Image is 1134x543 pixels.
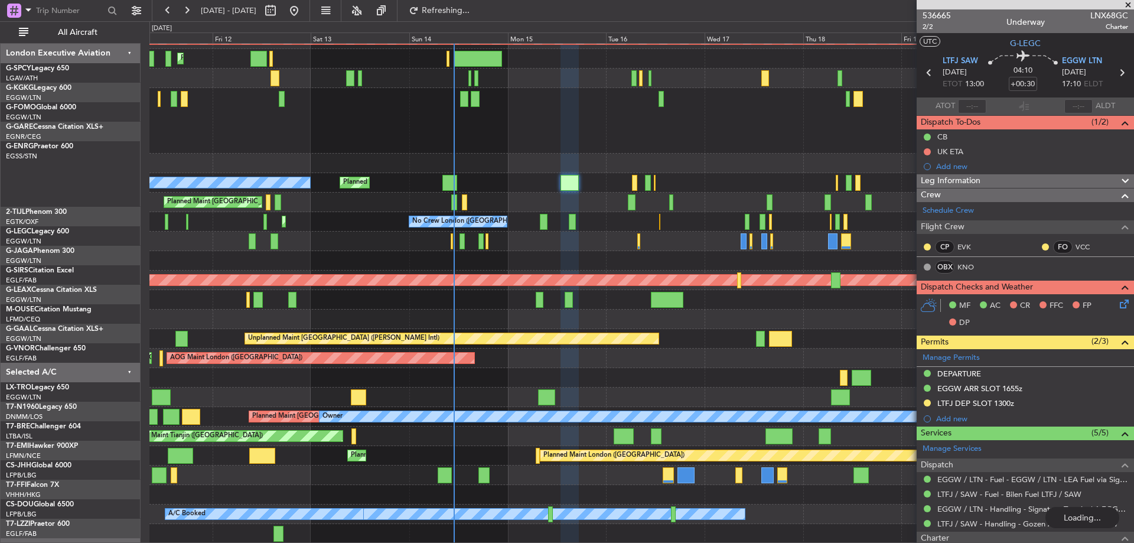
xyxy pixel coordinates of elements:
div: Sun 14 [409,32,508,43]
a: G-GAALCessna Citation XLS+ [6,326,103,333]
a: EGGW/LTN [6,237,41,246]
div: Planned Maint [GEOGRAPHIC_DATA] ([GEOGRAPHIC_DATA]) [167,193,353,211]
a: EGLF/FAB [6,276,37,285]
a: Schedule Crew [923,205,974,217]
span: G-VNOR [6,345,35,352]
span: T7-LZZI [6,521,30,528]
a: G-FOMOGlobal 6000 [6,104,76,111]
span: (1/2) [1091,116,1109,128]
a: VCC [1076,242,1102,252]
a: DNMM/LOS [6,412,43,421]
a: EGNR/CEG [6,132,41,141]
span: AC [990,300,1001,312]
div: OBX [935,261,954,274]
a: LX-TROLegacy 650 [6,384,69,391]
a: Manage Services [923,443,982,455]
span: G-LEGC [6,228,31,235]
input: Trip Number [36,2,104,19]
span: ATOT [936,100,955,112]
span: G-LEGC [1010,37,1041,50]
div: DEPARTURE [937,369,981,379]
div: Fri 19 [901,32,1000,43]
a: EGGW/LTN [6,295,41,304]
div: FO [1053,240,1073,253]
a: G-JAGAPhenom 300 [6,248,74,255]
span: Crew [921,188,941,202]
a: LGAV/ATH [6,74,38,83]
span: 17:10 [1062,79,1081,90]
div: CB [937,132,947,142]
a: T7-EMIHawker 900XP [6,443,78,450]
span: G-GAAL [6,326,33,333]
span: Dispatch [921,459,953,472]
a: EGGW / LTN - Handling - Signature Terminal 1 EGGW / LTN [937,504,1128,514]
span: G-KGKG [6,84,34,92]
span: T7-EMI [6,443,29,450]
div: Wed 17 [705,32,803,43]
a: LTFJ / SAW - Fuel - Bilen Fuel LTFJ / SAW [937,489,1081,499]
div: UK ETA [937,147,963,157]
span: T7-BRE [6,423,30,430]
div: Mon 15 [508,32,607,43]
button: All Aircraft [13,23,128,42]
span: ETOT [943,79,962,90]
a: EGGW / LTN - Fuel - EGGW / LTN - LEA Fuel via Signature in EGGW [937,474,1128,485]
div: Owner [322,408,343,425]
span: 13:00 [965,79,984,90]
span: G-SIRS [6,267,28,274]
a: LFMN/NCE [6,451,41,460]
button: UTC [920,36,940,47]
a: EGGW/LTN [6,93,41,102]
a: G-SIRSCitation Excel [6,267,74,274]
a: G-GARECessna Citation XLS+ [6,123,103,131]
span: Dispatch To-Dos [921,116,980,129]
a: EGGW/LTN [6,256,41,265]
span: FFC [1050,300,1063,312]
span: CS-JHH [6,462,31,469]
div: Planned Maint [GEOGRAPHIC_DATA] ([GEOGRAPHIC_DATA]) [181,50,367,67]
span: DP [959,317,970,329]
div: Planned Maint London ([GEOGRAPHIC_DATA]) [543,447,685,464]
span: [DATE] [1062,67,1086,79]
input: --:-- [958,99,986,113]
span: Dispatch Checks and Weather [921,281,1033,294]
div: Planned Maint [GEOGRAPHIC_DATA] ([GEOGRAPHIC_DATA]) [252,408,438,425]
div: Sat 13 [311,32,409,43]
span: EGGW LTN [1062,56,1102,67]
span: 2-TIJL [6,209,25,216]
div: Add new [936,161,1128,171]
span: Permits [921,336,949,349]
div: Planned Maint Tianjin ([GEOGRAPHIC_DATA]) [125,427,263,445]
a: LFPB/LBG [6,510,37,519]
a: LTFJ / SAW - Handling - Gozen Air Svcs LTFJ / SAW [937,519,1118,529]
a: T7-FFIFalcon 7X [6,482,59,489]
a: EVK [957,242,984,252]
div: EGGW ARR SLOT 1655z [937,383,1022,394]
a: CS-DOUGlobal 6500 [6,501,74,508]
span: Refreshing... [421,6,471,15]
a: EGGW/LTN [6,113,41,122]
div: Loading... [1045,507,1119,528]
span: G-LEAX [6,287,31,294]
span: [DATE] - [DATE] [201,5,256,16]
span: ELDT [1084,79,1103,90]
span: CS-DOU [6,501,34,508]
a: LFPB/LBG [6,471,37,480]
div: Planned Maint [GEOGRAPHIC_DATA] ([GEOGRAPHIC_DATA]) [285,213,471,230]
span: 536665 [923,9,951,22]
span: LNX68GC [1090,9,1128,22]
a: EGGW/LTN [6,334,41,343]
span: G-JAGA [6,248,33,255]
span: 04:10 [1014,65,1032,77]
a: 2-TIJLPhenom 300 [6,209,67,216]
span: G-GARE [6,123,33,131]
div: LTFJ DEP SLOT 1300z [937,398,1014,408]
a: T7-N1960Legacy 650 [6,404,77,411]
a: CS-JHHGlobal 6000 [6,462,71,469]
div: Fri 12 [213,32,311,43]
span: MF [959,300,970,312]
a: LTBA/ISL [6,432,32,441]
a: G-ENRGPraetor 600 [6,143,73,150]
span: CR [1020,300,1030,312]
a: Manage Permits [923,352,980,364]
